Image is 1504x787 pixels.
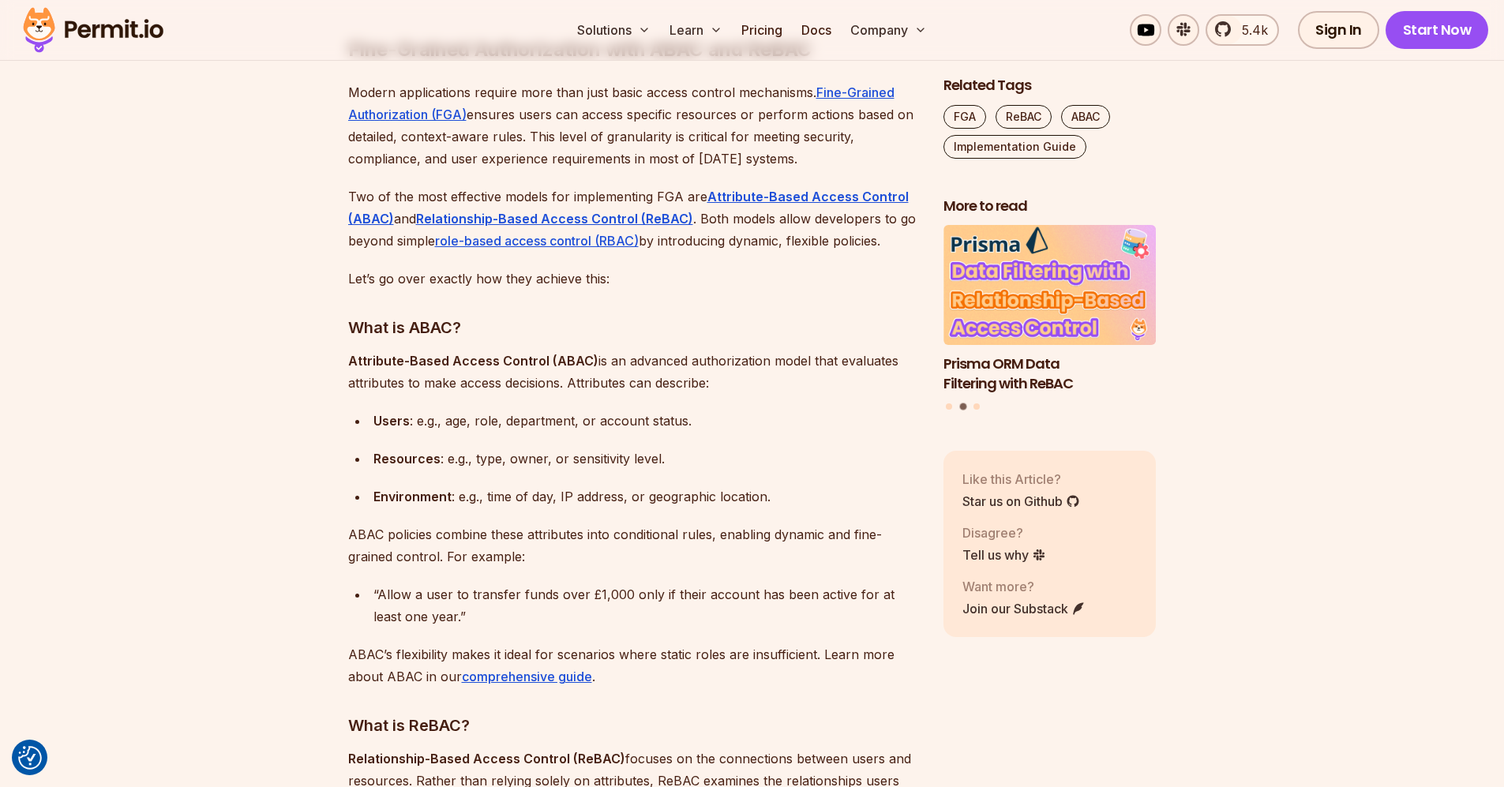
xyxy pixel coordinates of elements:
a: Sign In [1298,11,1379,49]
p: ABAC’s flexibility makes it ideal for scenarios where static roles are insufficient. Learn more a... [348,643,918,688]
a: role-based access control (RBAC) [435,233,639,249]
strong: Resources [373,451,441,467]
a: Prisma ORM Data Filtering with ReBACPrisma ORM Data Filtering with ReBAC [943,226,1157,394]
a: ABAC [1061,105,1110,129]
a: 5.4k [1206,14,1279,46]
p: Two of the most effective models for implementing FGA are and . Both models allow developers to g... [348,186,918,252]
li: 2 of 3 [943,226,1157,394]
a: Relationship-Based Access Control (ReBAC) [416,211,693,227]
h3: What is ABAC? [348,315,918,340]
button: Go to slide 2 [959,403,966,410]
h2: More to read [943,197,1157,216]
a: ReBAC [996,105,1052,129]
a: Pricing [735,14,789,46]
div: : e.g., type, owner, or sensitivity level. [373,448,918,470]
div: : e.g., age, role, department, or account status. [373,410,918,432]
img: Prisma ORM Data Filtering with ReBAC [943,226,1157,346]
p: Let’s go over exactly how they achieve this: [348,268,918,290]
button: Learn [663,14,729,46]
strong: Users [373,413,410,429]
p: Want more? [962,577,1086,596]
a: Join our Substack [962,599,1086,618]
img: Revisit consent button [18,746,42,770]
div: Posts [943,226,1157,413]
a: Tell us why [962,545,1046,564]
strong: Relationship-Based Access Control (ReBAC) [348,751,625,766]
p: Like this Article? [962,470,1080,489]
div: “Allow a user to transfer funds over £1,000 only if their account has been active for at least on... [373,583,918,628]
h2: Related Tags [943,76,1157,96]
button: Company [844,14,933,46]
p: Disagree? [962,523,1046,542]
p: Modern applications require more than just basic access control mechanisms. ensures users can acc... [348,81,918,170]
button: Go to slide 3 [973,404,980,410]
img: Permit logo [16,3,171,57]
a: Start Now [1386,11,1489,49]
p: is an advanced authorization model that evaluates attributes to make access decisions. Attributes... [348,350,918,394]
button: Solutions [571,14,657,46]
span: 5.4k [1232,21,1268,39]
h3: What is ReBAC? [348,713,918,738]
button: Go to slide 1 [946,404,952,410]
p: ABAC policies combine these attributes into conditional rules, enabling dynamic and fine-grained ... [348,523,918,568]
a: comprehensive guide [462,669,592,684]
a: Star us on Github [962,492,1080,511]
strong: Attribute-Based Access Control (ABAC) [348,353,598,369]
a: Implementation Guide [943,135,1086,159]
div: : e.g., time of day, IP address, or geographic location. [373,485,918,508]
button: Consent Preferences [18,746,42,770]
strong: Environment [373,489,452,504]
a: FGA [943,105,986,129]
h3: Prisma ORM Data Filtering with ReBAC [943,354,1157,394]
a: Docs [795,14,838,46]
